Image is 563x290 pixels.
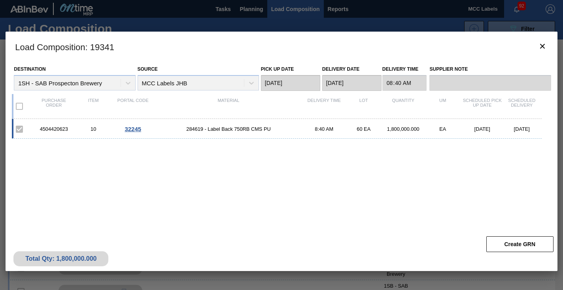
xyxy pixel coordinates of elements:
div: Lot [344,98,384,115]
label: Delivery Time [382,64,427,75]
label: Pick up Date [261,66,294,72]
div: Go to Order [113,126,153,132]
div: 60 EA [344,126,384,132]
label: Supplier Note [429,64,551,75]
div: 8:40 AM [304,126,344,132]
div: 10 [74,126,113,132]
div: UM [423,98,463,115]
div: [DATE] [502,126,542,132]
div: Portal code [113,98,153,115]
div: 1,800,000.000 [384,126,423,132]
button: Create GRN [486,236,554,252]
div: Scheduled Delivery [502,98,542,115]
label: Destination [14,66,45,72]
span: 284619 - Label Back 750RB CMS PU [153,126,304,132]
div: Material [153,98,304,115]
input: mm/dd/yyyy [322,75,382,91]
span: 32245 [125,126,141,132]
h3: Load Composition : 19341 [6,32,557,62]
label: Delivery Date [322,66,359,72]
div: Quantity [384,98,423,115]
input: mm/dd/yyyy [261,75,320,91]
div: Purchase order [34,98,74,115]
div: 4504420623 [34,126,74,132]
div: Item [74,98,113,115]
div: [DATE] [463,126,502,132]
div: Scheduled Pick up Date [463,98,502,115]
div: Total Qty: 1,800,000.000 [19,255,102,262]
div: Delivery Time [304,98,344,115]
div: EA [423,126,463,132]
label: Source [138,66,158,72]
